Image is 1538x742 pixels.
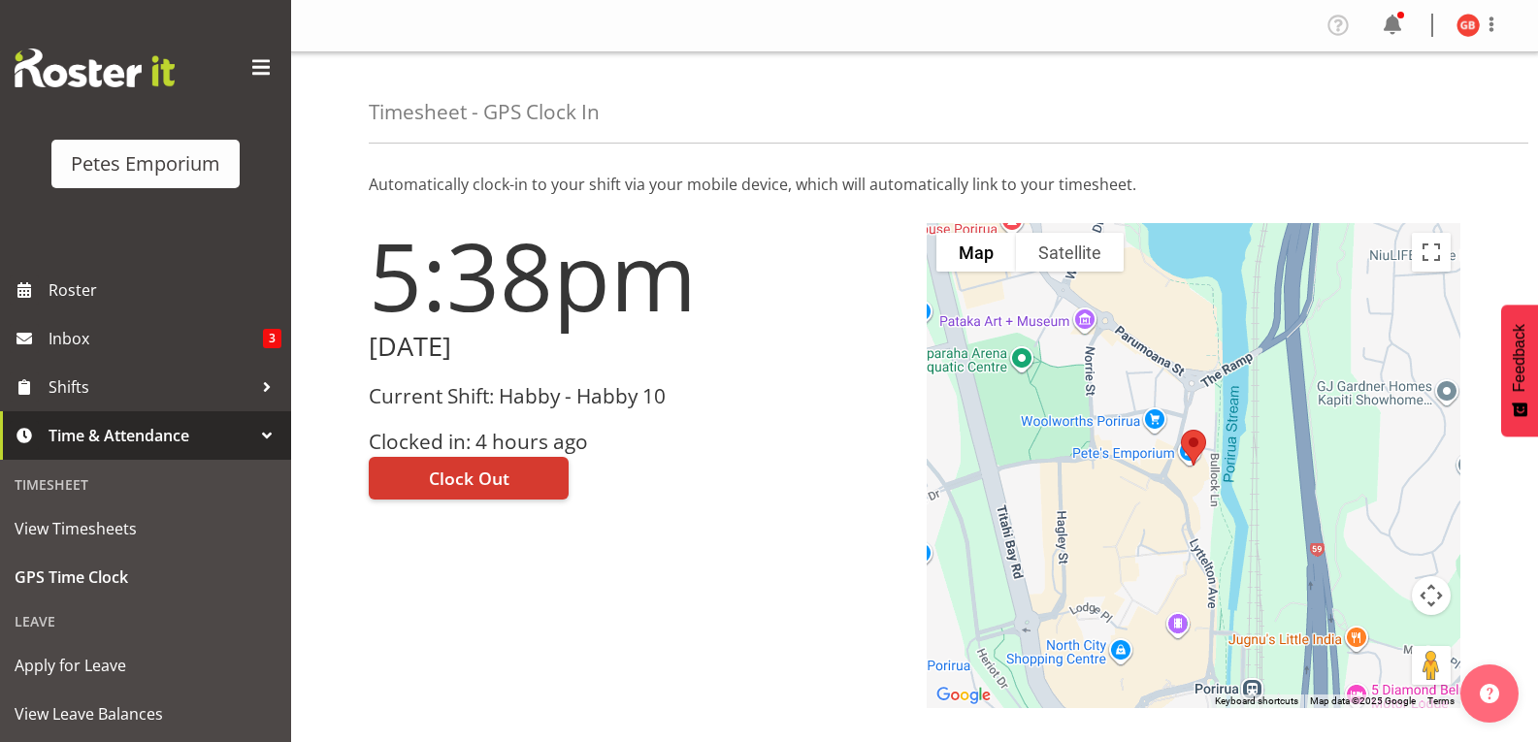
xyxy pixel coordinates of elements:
div: Petes Emporium [71,149,220,178]
h3: Clocked in: 4 hours ago [369,431,903,453]
a: Terms (opens in new tab) [1427,695,1455,706]
span: Clock Out [429,466,509,491]
button: Drag Pegman onto the map to open Street View [1412,646,1451,685]
img: Rosterit website logo [15,48,175,87]
p: Automatically clock-in to your shift via your mobile device, which will automatically link to you... [369,173,1460,196]
img: help-xxl-2.png [1480,684,1499,703]
a: View Timesheets [5,504,286,553]
span: GPS Time Clock [15,563,277,592]
div: Timesheet [5,465,286,504]
span: View Leave Balances [15,699,277,728]
a: Open this area in Google Maps (opens a new window) [932,683,996,708]
a: Apply for Leave [5,641,286,690]
span: Inbox [49,324,263,353]
span: Time & Attendance [49,421,252,450]
button: Keyboard shortcuts [1215,694,1298,708]
h2: [DATE] [369,332,903,362]
h1: 5:38pm [369,223,903,328]
div: Leave [5,601,286,641]
button: Map camera controls [1412,576,1451,615]
button: Show street map [936,233,1016,272]
a: GPS Time Clock [5,553,286,601]
button: Feedback - Show survey [1501,305,1538,436]
span: 3 [263,329,281,348]
span: Shifts [49,372,252,402]
span: Roster [49,275,281,305]
button: Clock Out [369,457,569,500]
img: gillian-byford11184.jpg [1456,14,1480,37]
a: View Leave Balances [5,690,286,738]
span: Feedback [1511,324,1528,392]
button: Show satellite imagery [1016,233,1124,272]
img: Google [932,683,996,708]
h4: Timesheet - GPS Clock In [369,101,600,123]
button: Toggle fullscreen view [1412,233,1451,272]
span: View Timesheets [15,514,277,543]
span: Apply for Leave [15,651,277,680]
h3: Current Shift: Habby - Habby 10 [369,385,903,407]
span: Map data ©2025 Google [1310,695,1416,706]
